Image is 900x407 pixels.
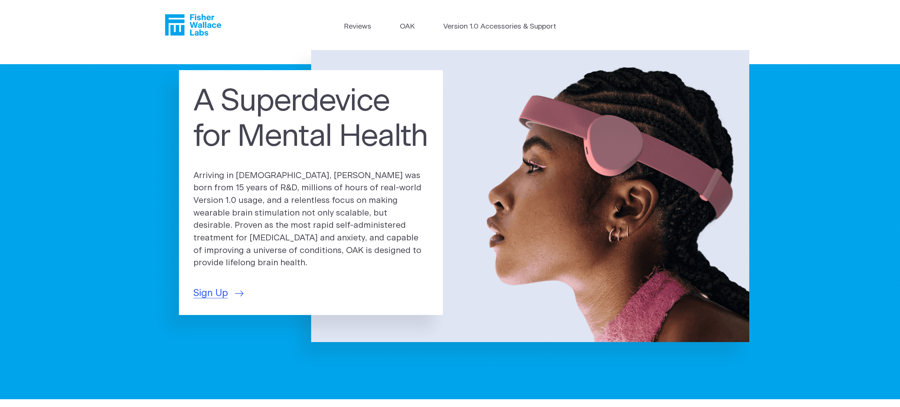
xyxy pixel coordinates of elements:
[400,22,415,32] a: OAK
[344,22,371,32] a: Reviews
[193,170,429,270] p: Arriving in [DEMOGRAPHIC_DATA], [PERSON_NAME] was born from 15 years of R&D, millions of hours of...
[443,22,556,32] a: Version 1.0 Accessories & Support
[193,84,429,155] h1: A Superdevice for Mental Health
[193,286,244,301] a: Sign Up
[165,14,221,36] a: Fisher Wallace
[193,286,228,301] span: Sign Up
